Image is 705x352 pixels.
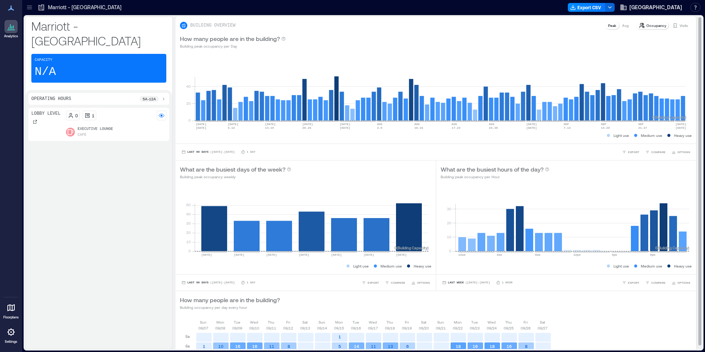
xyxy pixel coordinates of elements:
p: 09/10 [249,325,259,331]
p: Lobby Level [31,111,60,117]
p: 09/07 [198,325,208,331]
text: [DATE] [234,253,244,256]
p: Settings [5,339,17,344]
text: [DATE] [340,126,350,130]
text: 10-16 [414,126,423,130]
p: 0 [75,113,78,118]
button: [GEOGRAPHIC_DATA] [618,1,684,13]
p: Medium use [641,263,662,269]
p: Analytics [4,34,18,38]
tspan: 30 [447,207,451,211]
p: 09/14 [317,325,327,331]
text: AUG [414,122,420,126]
p: Thu [268,319,274,325]
text: [DATE] [331,253,342,256]
text: [DATE] [676,122,686,126]
button: Last Week |[DATE]-[DATE] [441,279,492,286]
text: [DATE] [396,253,407,256]
span: OPTIONS [417,280,430,285]
text: 12am [458,253,465,256]
p: How many people are in the building? [180,296,280,304]
text: [DATE] [526,122,537,126]
span: COMPARE [651,280,666,285]
p: 09/13 [300,325,310,331]
p: Building peak occupancy weekly [180,174,291,180]
text: 8 [525,344,528,349]
button: COMPARE [383,279,407,286]
p: 5a - 12a [143,96,156,102]
p: Light use [353,263,369,269]
text: 17-23 [452,126,461,130]
p: Sat [302,319,308,325]
text: 24-30 [489,126,498,130]
p: Thu [386,319,393,325]
text: 8am [535,253,541,256]
text: 18 [456,344,461,349]
button: Last 90 Days |[DATE]-[DATE] [180,148,236,156]
p: How many people are in the building? [180,34,280,43]
p: Medium use [381,263,402,269]
text: 16 [473,344,478,349]
text: 11 [269,344,274,349]
p: Fri [405,319,409,325]
p: Avg [622,23,629,28]
p: Light use [614,263,629,269]
p: 09/27 [538,325,548,331]
p: 1 Hour [502,280,513,285]
p: Marriott - [GEOGRAPHIC_DATA] [31,18,166,48]
button: EXPORT [621,148,641,156]
p: 6a [185,343,190,349]
p: Marriott - [GEOGRAPHIC_DATA] [48,4,121,11]
text: 7-13 [563,126,570,130]
tspan: 0 [188,249,191,253]
tspan: 50 [186,203,191,207]
p: 09/16 [351,325,361,331]
button: EXPORT [621,279,641,286]
p: 09/23 [470,325,480,331]
p: Building peak occupancy per Hour [441,174,549,180]
button: OPTIONS [670,279,692,286]
tspan: 40 [186,212,191,216]
p: Tue [352,319,359,325]
text: [DATE] [340,122,350,126]
text: [DATE] [302,122,313,126]
tspan: 0 [188,118,191,122]
p: Fri [286,319,290,325]
p: 09/24 [487,325,497,331]
text: 13 [388,344,393,349]
text: [DATE] [228,122,239,126]
text: [DATE] [196,126,206,130]
text: [DATE] [266,253,277,256]
button: OPTIONS [410,279,431,286]
button: Export CSV [568,3,605,12]
text: 16 [235,344,240,349]
p: Building peak occupancy per Day [180,43,286,49]
text: 1 [203,344,205,349]
p: 09/19 [402,325,412,331]
p: Sat [540,319,545,325]
p: Mon [216,319,224,325]
text: 3-9 [377,126,382,130]
button: Last 90 Days |[DATE]-[DATE] [180,279,236,286]
p: Cafe [78,132,87,138]
text: SEP [601,122,607,126]
p: What are the busiest hours of the day? [441,165,543,174]
span: OPTIONS [677,150,690,154]
p: 09/18 [385,325,395,331]
p: Capacity [35,57,52,63]
text: 16 [252,344,257,349]
p: Medium use [641,132,662,138]
text: 6 [406,344,409,349]
text: 4pm [612,253,617,256]
p: N/A [35,65,56,79]
text: AUG [377,122,382,126]
p: Visits [680,23,688,28]
tspan: 10 [186,239,191,244]
text: 14-20 [601,126,610,130]
button: OPTIONS [670,148,692,156]
p: 1 Day [247,280,256,285]
p: 09/17 [368,325,378,331]
text: 12pm [573,253,580,256]
text: 20-26 [302,126,311,130]
text: [DATE] [676,126,686,130]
